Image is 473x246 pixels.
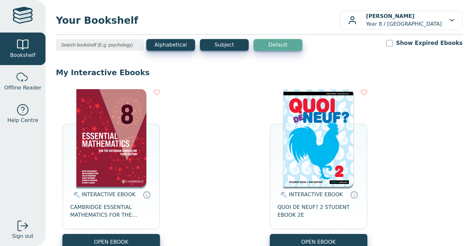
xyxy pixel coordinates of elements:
img: interactive.svg [72,191,80,199]
button: Default [254,39,302,51]
button: Alphabetical [146,39,195,51]
button: Subject [200,39,249,51]
span: QUOI DE NEUF? 2 STUDENT EBOOK 2E [278,203,360,219]
img: bedfc1f2-ad15-45fb-9889-51f3863b3b8f.png [76,89,146,187]
span: CAMBRIDGE ESSENTIAL MATHEMATICS FOR THE VICTORIAN CURRICULUM YEAR 8 EBOOK 3E [70,203,152,219]
span: Your Bookshelf [56,13,340,28]
span: INTERACTIVE EBOOK [289,191,343,198]
img: interactive.svg [279,191,287,199]
a: Interactive eBooks are accessed online via the publisher’s portal. They contain interactive resou... [350,191,358,198]
p: My Interactive Ebooks [56,68,463,77]
span: Offline Reader [4,84,41,92]
span: Bookshelf [10,51,35,59]
label: Show Expired Ebooks [396,39,463,47]
button: [PERSON_NAME]Year 8 / [GEOGRAPHIC_DATA] [340,10,463,30]
span: Help Centre [7,116,38,124]
b: [PERSON_NAME] [366,13,414,19]
p: Year 8 / [GEOGRAPHIC_DATA] [366,12,442,28]
span: Sign out [12,232,33,240]
input: Search bookshelf (E.g: psychology) [56,39,144,51]
a: Interactive eBooks are accessed online via the publisher’s portal. They contain interactive resou... [143,191,151,198]
span: INTERACTIVE EBOOK [82,191,136,198]
img: d38985ed-7391-e911-a97e-0272d098c78b.png [283,89,353,187]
